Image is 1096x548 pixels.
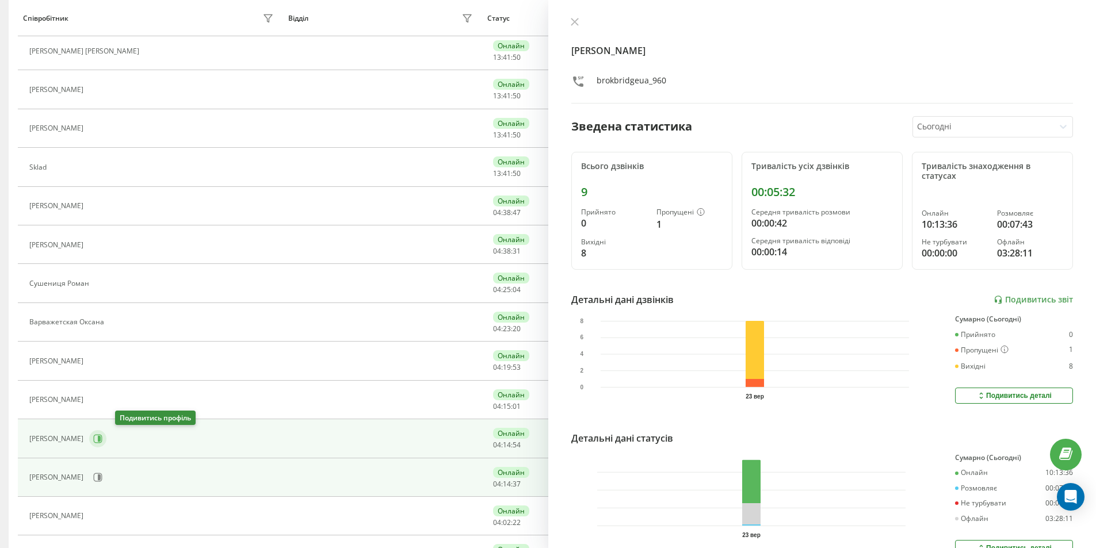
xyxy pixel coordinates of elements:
div: Онлайн [493,389,529,400]
span: 54 [513,440,521,450]
div: Не турбувати [955,499,1006,507]
div: Подивитись профіль [115,411,196,425]
div: Онлайн [493,350,529,361]
div: : : [493,92,521,100]
div: Середня тривалість відповіді [751,237,893,245]
div: Тривалість усіх дзвінків [751,162,893,171]
span: 50 [513,52,521,62]
div: 00:00:42 [751,216,893,230]
span: 04 [493,440,501,450]
span: 31 [513,246,521,256]
div: 10:13:36 [922,217,988,231]
div: Подивитись деталі [976,391,1052,400]
div: Онлайн [493,40,529,51]
text: 6 [580,335,583,341]
span: 50 [513,91,521,101]
span: 02 [503,518,511,527]
div: : : [493,286,521,294]
div: [PERSON_NAME] [29,435,86,443]
div: : : [493,131,521,139]
div: Онлайн [955,469,988,477]
div: Варважетская Оксана [29,318,107,326]
div: 00:07:43 [1045,484,1073,492]
span: 04 [493,246,501,256]
div: Розмовляє [955,484,997,492]
div: Вихідні [955,362,986,370]
div: Не турбувати [922,238,988,246]
span: 38 [503,208,511,217]
span: 53 [513,362,521,372]
div: Сумарно (Сьогодні) [955,454,1073,462]
span: 25 [503,285,511,294]
text: 23 вер [742,532,761,538]
div: Зведена статистика [571,118,692,135]
span: 22 [513,518,521,527]
div: 00:05:32 [751,185,893,199]
span: 14 [503,479,511,489]
div: : : [493,441,521,449]
div: Розмовляє [997,209,1063,217]
div: : : [493,480,521,488]
div: 03:28:11 [1045,515,1073,523]
span: 13 [493,130,501,140]
div: Sklad [29,163,49,171]
text: 4 [580,351,583,358]
div: Детальні дані статусів [571,431,673,445]
div: [PERSON_NAME] [PERSON_NAME] [29,47,142,55]
span: 15 [503,401,511,411]
span: 04 [493,362,501,372]
span: 04 [493,479,501,489]
div: Пропущені [656,208,723,217]
div: [PERSON_NAME] [29,86,86,94]
div: [PERSON_NAME] [29,512,86,520]
a: Подивитись звіт [994,295,1073,305]
span: 41 [503,130,511,140]
span: 04 [493,285,501,294]
div: 00:07:43 [997,217,1063,231]
div: Онлайн [493,156,529,167]
div: Онлайн [493,428,529,439]
span: 04 [513,285,521,294]
span: 41 [503,168,511,178]
div: [PERSON_NAME] [29,473,86,481]
h4: [PERSON_NAME] [571,44,1074,58]
span: 41 [503,52,511,62]
div: 03:28:11 [997,246,1063,260]
span: 01 [513,401,521,411]
div: Статус [487,14,510,22]
div: Прийнято [581,208,647,216]
div: Онлайн [493,505,529,516]
div: 0 [581,216,647,230]
div: 8 [581,246,647,260]
span: 47 [513,208,521,217]
span: 14 [503,440,511,450]
div: 8 [1069,362,1073,370]
div: [PERSON_NAME] [29,124,86,132]
span: 04 [493,518,501,527]
div: : : [493,519,521,527]
div: Онлайн [493,467,529,478]
span: 19 [503,362,511,372]
span: 04 [493,324,501,334]
div: Онлайн [493,312,529,323]
div: Офлайн [997,238,1063,246]
span: 04 [493,208,501,217]
div: brokbridgeua_960 [597,75,666,91]
span: 04 [493,401,501,411]
div: [PERSON_NAME] [29,202,86,210]
div: : : [493,209,521,217]
div: Тривалість знаходження в статусах [922,162,1063,181]
div: Відділ [288,14,308,22]
span: 37 [513,479,521,489]
div: Прийнято [955,331,995,339]
div: : : [493,170,521,178]
div: 00:00:00 [1045,499,1073,507]
span: 50 [513,130,521,140]
div: Онлайн [493,273,529,283]
span: 20 [513,324,521,334]
div: : : [493,325,521,333]
div: Онлайн [922,209,988,217]
span: 13 [493,168,501,178]
div: [PERSON_NAME] [29,357,86,365]
span: 13 [493,91,501,101]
